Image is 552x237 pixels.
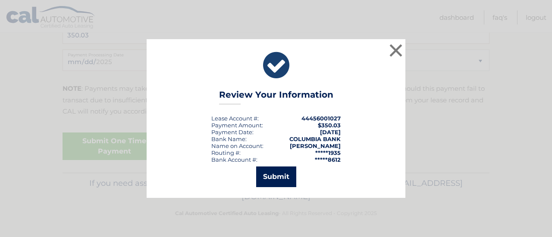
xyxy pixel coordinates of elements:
div: Name on Account: [211,142,263,149]
h3: Review Your Information [219,89,333,105]
div: : [211,129,254,135]
div: Routing #: [211,149,241,156]
div: Bank Name: [211,135,247,142]
strong: 44456001027 [301,115,341,122]
button: × [387,42,405,59]
span: [DATE] [320,129,341,135]
strong: [PERSON_NAME] [290,142,341,149]
button: Submit [256,166,296,187]
strong: COLUMBIA BANK [289,135,341,142]
div: Lease Account #: [211,115,259,122]
div: Payment Amount: [211,122,263,129]
span: $350.03 [318,122,341,129]
div: Bank Account #: [211,156,257,163]
span: Payment Date [211,129,252,135]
